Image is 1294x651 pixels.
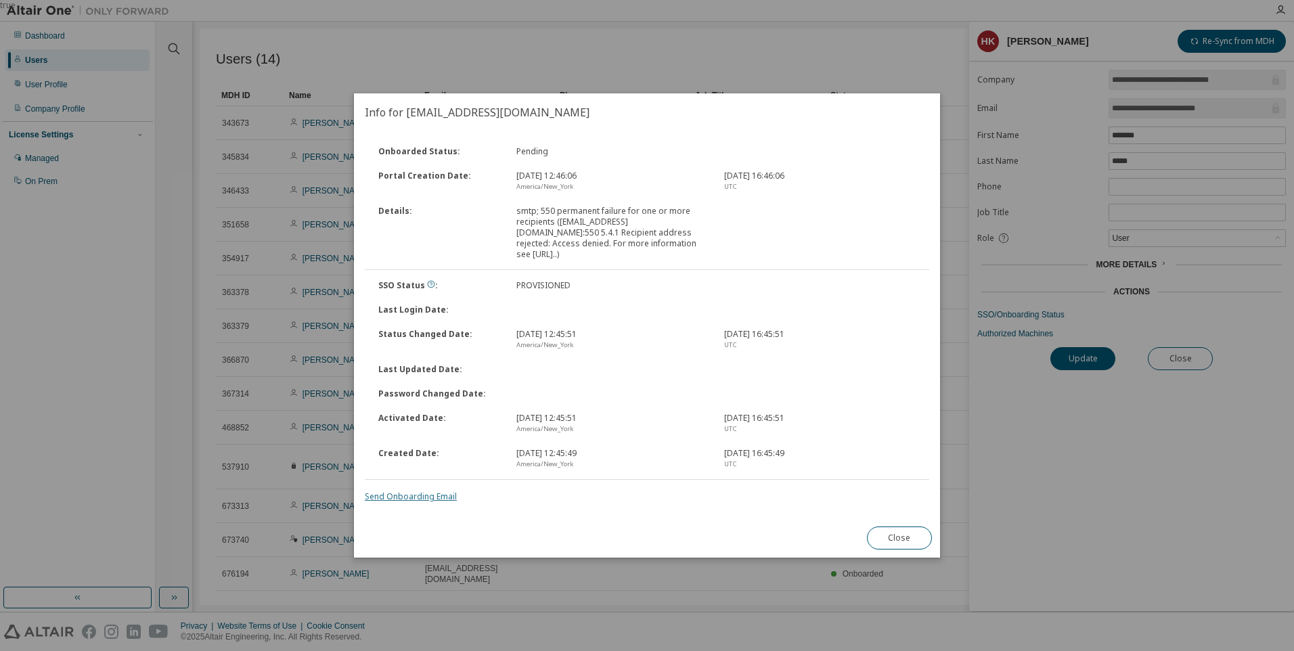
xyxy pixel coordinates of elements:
div: Onboarded Status : [370,146,508,157]
div: [DATE] 12:45:51 [509,329,717,351]
div: Last Login Date : [370,305,508,315]
div: UTC [724,181,916,192]
div: Activated Date : [370,413,508,434]
div: Created Date : [370,448,508,470]
button: Close [867,526,932,549]
div: Portal Creation Date : [370,171,508,192]
div: Password Changed Date : [370,388,508,399]
div: [DATE] 16:45:51 [716,329,924,351]
div: [DATE] 16:45:49 [716,448,924,470]
div: Status Changed Date : [370,329,508,351]
a: Send Onboarding Email [365,491,457,502]
div: [DATE] 16:46:06 [716,171,924,192]
div: America/New_York [517,340,709,351]
div: UTC [724,424,916,434]
div: PROVISIONED [509,280,717,291]
div: [DATE] 12:46:06 [509,171,717,192]
div: America/New_York [517,459,709,470]
div: smtp; 550 permanent failure for one or more recipients ([EMAIL_ADDRESS][DOMAIN_NAME]:550 5.4.1 Re... [509,206,717,260]
h2: Info for [EMAIL_ADDRESS][DOMAIN_NAME] [354,93,940,131]
div: [DATE] 12:45:49 [509,448,717,470]
div: America/New_York [517,424,709,434]
div: Pending [509,146,717,157]
div: Details : [370,206,508,260]
div: Last Updated Date : [370,364,508,375]
div: UTC [724,459,916,470]
div: UTC [724,340,916,351]
div: America/New_York [517,181,709,192]
div: [DATE] 16:45:51 [716,413,924,434]
div: SSO Status : [370,280,508,291]
div: [DATE] 12:45:51 [509,413,717,434]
